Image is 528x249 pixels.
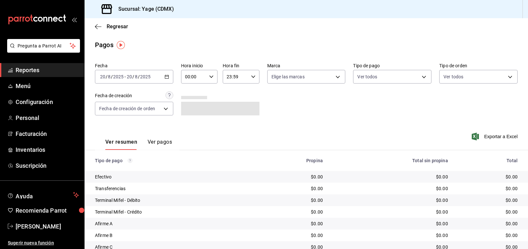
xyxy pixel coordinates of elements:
span: Menú [16,82,79,90]
h3: Sucursal: Yage (CDMX) [113,5,174,13]
span: Facturación [16,129,79,138]
div: Terminal Mifel - Crédito [95,209,249,215]
div: $0.00 [260,220,323,227]
div: Propina [260,158,323,163]
span: / [111,74,113,79]
label: Tipo de orden [439,63,518,68]
div: Pagos [95,40,113,50]
div: $0.00 [260,174,323,180]
div: $0.00 [260,185,323,192]
label: Marca [267,63,346,68]
div: Afirme B [95,232,249,239]
input: -- [108,74,111,79]
span: Suscripción [16,161,79,170]
div: $0.00 [458,174,518,180]
span: Recomienda Parrot [16,206,79,215]
input: ---- [140,74,151,79]
div: $0.00 [333,209,448,215]
div: Afirme A [95,220,249,227]
span: [PERSON_NAME] [16,222,79,231]
div: $0.00 [458,232,518,239]
a: Pregunta a Parrot AI [5,47,80,54]
input: -- [135,74,138,79]
span: Ayuda [16,191,71,199]
div: $0.00 [260,209,323,215]
input: -- [126,74,132,79]
span: / [132,74,134,79]
span: / [138,74,140,79]
span: Ver todos [443,73,463,80]
img: Tooltip marker [117,41,125,49]
div: Fecha de creación [95,92,132,99]
div: Total [458,158,518,163]
div: $0.00 [458,220,518,227]
label: Hora fin [223,63,259,68]
div: $0.00 [333,220,448,227]
div: $0.00 [333,185,448,192]
div: Tipo de pago [95,158,249,163]
span: Inventarios [16,145,79,154]
span: Configuración [16,98,79,106]
div: navigation tabs [105,139,172,150]
div: $0.00 [333,232,448,239]
div: Efectivo [95,174,249,180]
span: Fecha de creación de orden [99,105,155,112]
input: -- [100,74,106,79]
button: Ver pagos [148,139,172,150]
div: $0.00 [458,185,518,192]
div: $0.00 [458,197,518,203]
span: Sugerir nueva función [8,240,79,246]
button: Exportar a Excel [473,133,518,140]
span: Personal [16,113,79,122]
button: Pregunta a Parrot AI [7,39,80,53]
span: Reportes [16,66,79,74]
svg: Los pagos realizados con Pay y otras terminales son montos brutos. [128,158,132,163]
span: Ver todos [357,73,377,80]
button: Ver resumen [105,139,137,150]
label: Tipo de pago [353,63,431,68]
div: Total sin propina [333,158,448,163]
div: $0.00 [333,174,448,180]
button: Regresar [95,23,128,30]
label: Hora inicio [181,63,218,68]
div: $0.00 [260,197,323,203]
div: Transferencias [95,185,249,192]
label: Fecha [95,63,173,68]
div: Terminal Mifel - Débito [95,197,249,203]
input: ---- [113,74,124,79]
span: Pregunta a Parrot AI [18,43,70,49]
div: $0.00 [260,232,323,239]
span: Elige las marcas [271,73,305,80]
span: Regresar [107,23,128,30]
div: $0.00 [333,197,448,203]
div: $0.00 [458,209,518,215]
span: / [106,74,108,79]
button: open_drawer_menu [72,17,77,22]
span: - [125,74,126,79]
